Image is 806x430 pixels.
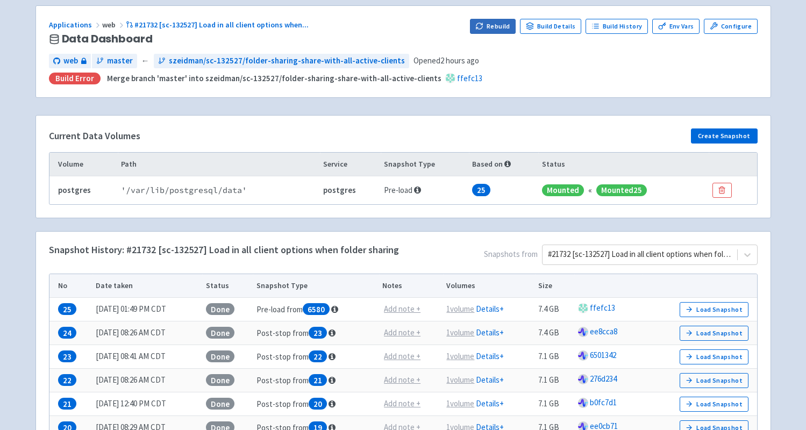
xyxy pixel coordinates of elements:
u: 1 volume [446,351,474,361]
td: 7.4 GB [535,321,575,345]
button: Load Snapshot [680,302,748,317]
u: Add note + [384,351,420,361]
span: #21732 [sc-132527] Load in all client options when ... [134,20,309,30]
u: Add note + [384,375,420,385]
td: Post-stop from [253,321,379,345]
span: 22 [309,350,327,363]
u: 1 volume [446,398,474,408]
span: master [107,55,133,67]
a: 276d234 [590,374,617,384]
th: Date taken [92,274,203,298]
a: Details+ [476,351,504,361]
button: Load Snapshot [680,349,748,364]
b: postgres [323,185,356,195]
th: Path [118,153,320,176]
a: Env Vars [652,19,700,34]
td: [DATE] 12:40 PM CDT [92,392,203,416]
a: Details+ [476,304,504,314]
a: 6501342 [590,350,616,360]
td: [DATE] 08:26 AM CDT [92,369,203,392]
span: Opened [413,55,479,67]
a: Configure [704,19,757,34]
td: 7.1 GB [535,369,575,392]
span: 25 [472,184,490,196]
th: Volume [49,153,118,176]
button: Rebuild [470,19,516,34]
span: 23 [58,350,76,363]
td: [DATE] 01:49 PM CDT [92,298,203,321]
span: Done [206,327,234,339]
u: 1 volume [446,327,474,338]
th: Volumes [443,274,535,298]
a: master [92,54,137,68]
span: Pre-load [384,185,421,195]
a: ee8cca8 [590,326,617,336]
td: Post-stop from [253,369,379,392]
a: #21732 [sc-132527] Load in all client options when... [126,20,311,30]
td: 7.4 GB [535,298,575,321]
td: 7.1 GB [535,392,575,416]
th: Status [202,274,253,298]
th: Size [535,274,575,298]
td: [DATE] 08:41 AM CDT [92,345,203,369]
td: Post-stop from [253,392,379,416]
button: Create Snapshot [691,128,757,144]
td: Pre-load from [253,298,379,321]
th: Snapshot Type [253,274,379,298]
time: 2 hours ago [440,55,479,66]
th: Service [320,153,381,176]
h4: Current Data Volumes [49,131,140,141]
a: Details+ [476,327,504,338]
u: Add note + [384,398,420,408]
td: ' /var/lib/postgresql/data ' [118,176,320,204]
div: « [588,184,592,197]
u: Add note + [384,327,420,338]
a: szeidman/sc-132527/folder-sharing-share-with-all-active-clients [154,54,409,68]
th: Snapshot Type [381,153,469,176]
td: [DATE] 08:26 AM CDT [92,321,203,345]
span: Done [206,303,234,316]
a: Build Details [520,19,581,34]
span: Done [206,350,234,363]
span: 21 [309,374,327,386]
span: web [102,20,126,30]
th: No [49,274,92,298]
span: szeidman/sc-132527/folder-sharing-share-with-all-active-clients [169,55,405,67]
span: 20 [309,398,327,410]
span: Done [206,398,234,410]
span: web [63,55,78,67]
span: 22 [58,374,76,386]
h4: Snapshot History: #21732 [sc-132527] Load in all client options when folder sharing [49,245,399,255]
span: Mounted 25 [596,184,647,197]
span: Data Dashboard [62,33,153,45]
span: 23 [309,327,327,339]
a: ffefc13 [457,73,482,83]
a: Applications [49,20,102,30]
span: 21 [58,398,76,410]
span: 24 [58,327,76,339]
span: Mounted [542,184,584,197]
strong: Merge branch 'master' into szeidman/sc-132527/folder-sharing-share-with-all-active-clients [107,73,441,83]
a: web [49,54,91,68]
span: 6580 [303,303,330,316]
th: Status [538,153,709,176]
div: Build Error [49,73,101,85]
a: ffefc13 [590,303,615,313]
a: b0fc7d1 [590,397,617,407]
a: Build History [586,19,648,34]
td: Post-stop from [253,345,379,369]
a: Details+ [476,398,504,408]
a: Details+ [476,375,504,385]
u: 1 volume [446,375,474,385]
b: postgres [58,185,91,195]
button: Load Snapshot [680,397,748,412]
button: Load Snapshot [680,326,748,341]
span: Snapshots from [399,245,758,269]
u: Add note + [384,304,420,314]
span: ← [141,55,149,67]
th: Based on [469,153,538,176]
u: 1 volume [446,304,474,314]
th: Notes [379,274,443,298]
td: 7.1 GB [535,345,575,369]
span: Done [206,374,234,386]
